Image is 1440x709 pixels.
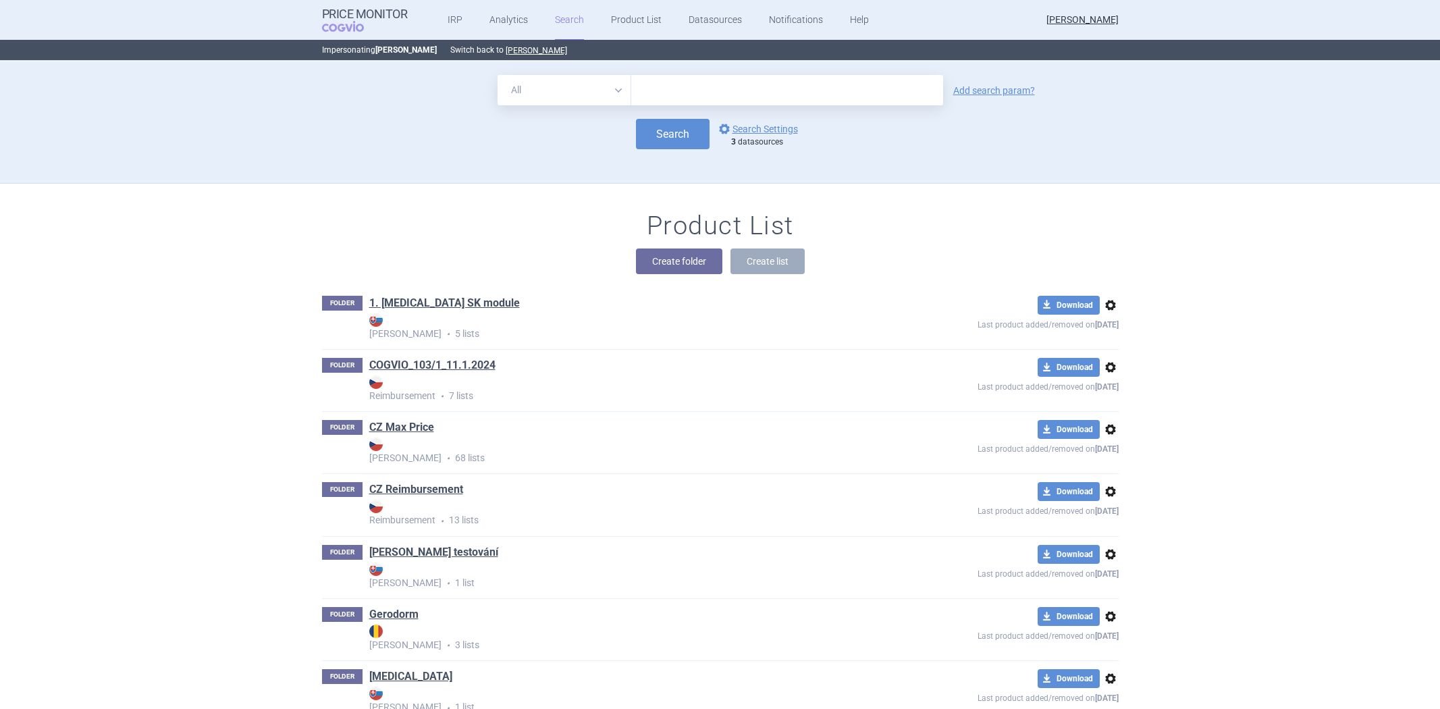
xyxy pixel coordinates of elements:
h1: Gerodorm [369,607,419,625]
a: 1. [MEDICAL_DATA] SK module [369,296,520,311]
strong: [PERSON_NAME] [369,562,880,588]
p: Last product added/removed on [880,501,1119,518]
p: FOLDER [322,420,363,435]
a: Add search param? [953,86,1035,95]
p: FOLDER [322,296,363,311]
button: Download [1038,420,1100,439]
button: Download [1038,669,1100,688]
div: datasources [731,137,805,148]
strong: [PERSON_NAME] [369,625,880,650]
h1: Humira [369,669,452,687]
a: Price MonitorCOGVIO [322,7,408,33]
p: Impersonating Switch back to [322,40,1119,60]
img: SK [369,562,383,576]
p: 7 lists [369,375,880,403]
p: FOLDER [322,607,363,622]
p: 68 lists [369,438,880,465]
strong: Reimbursement [369,375,880,401]
strong: 3 [731,137,736,147]
p: 1 list [369,562,880,590]
p: Last product added/removed on [880,564,1119,581]
strong: [DATE] [1095,320,1119,330]
p: FOLDER [322,482,363,497]
a: [MEDICAL_DATA] [369,669,452,684]
i: • [442,327,455,341]
p: FOLDER [322,669,363,684]
strong: [DATE] [1095,631,1119,641]
span: COGVIO [322,21,383,32]
img: CZ [369,375,383,389]
h1: COGVIO_103/1_11.1.2024 [369,358,496,375]
i: • [435,515,449,528]
a: COGVIO_103/1_11.1.2024 [369,358,496,373]
p: Last product added/removed on [880,315,1119,332]
strong: [PERSON_NAME] [369,438,880,463]
img: SK [369,687,383,700]
button: Download [1038,482,1100,501]
strong: [PERSON_NAME] [369,313,880,339]
p: Last product added/removed on [880,688,1119,705]
h1: 1. Humira SK module [369,296,520,313]
a: [PERSON_NAME] testování [369,545,498,560]
img: RO [369,625,383,638]
strong: [DATE] [1095,382,1119,392]
button: Download [1038,607,1100,626]
p: FOLDER [322,358,363,373]
i: • [442,577,455,590]
button: Download [1038,545,1100,564]
strong: [DATE] [1095,444,1119,454]
strong: [PERSON_NAME] [375,45,437,55]
p: 13 lists [369,500,880,527]
strong: Price Monitor [322,7,408,21]
i: • [442,452,455,465]
button: Download [1038,296,1100,315]
h1: Product List [647,211,794,242]
a: Search Settings [716,121,798,137]
a: Gerodorm [369,607,419,622]
img: CZ [369,500,383,513]
img: CZ [369,438,383,451]
p: FOLDER [322,545,363,560]
strong: [DATE] [1095,569,1119,579]
i: • [435,390,449,403]
strong: [DATE] [1095,506,1119,516]
strong: [DATE] [1095,693,1119,703]
p: Last product added/removed on [880,439,1119,456]
h1: CZ Reimbursement [369,482,463,500]
button: [PERSON_NAME] [506,45,567,56]
strong: Reimbursement [369,500,880,525]
button: Search [636,119,710,149]
p: 5 lists [369,313,880,341]
p: Last product added/removed on [880,377,1119,394]
p: 3 lists [369,625,880,652]
h1: Eli testování [369,545,498,562]
button: Create folder [636,248,722,274]
button: Create list [730,248,805,274]
button: Download [1038,358,1100,377]
h1: CZ Max Price [369,420,434,438]
a: CZ Reimbursement [369,482,463,497]
i: • [442,639,455,652]
img: SK [369,313,383,327]
a: CZ Max Price [369,420,434,435]
p: Last product added/removed on [880,626,1119,643]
